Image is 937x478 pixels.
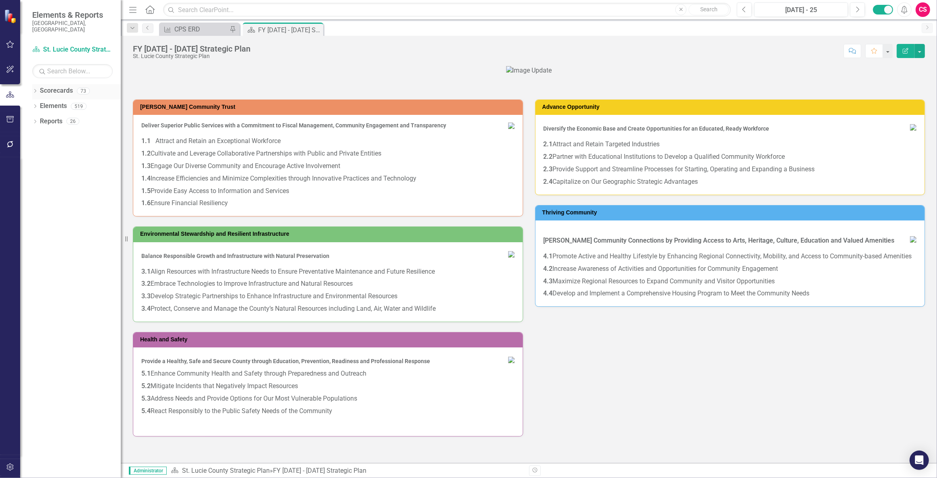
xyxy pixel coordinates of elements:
img: 7.Thrive.Comm%20small.png [910,236,916,243]
strong: 2.3 [544,165,553,173]
button: CS [916,2,930,17]
div: FY [DATE] - [DATE] Strategic Plan [273,467,366,474]
a: St. Lucie County Strategic Plan [182,467,270,474]
div: St. Lucie County Strategic Plan [133,53,250,59]
p: Attract and Retain Targeted Industries [544,138,917,151]
p: Address Needs and Provide Options for Our Most Vulnerable Populations [141,393,515,405]
span: Diversify the Economic Base and Create Opportunities for an Educated, Ready Workforce [544,125,769,132]
input: Search Below... [32,64,113,78]
h3: Advance Opportunity [542,104,921,110]
p: Engage Our Diverse Community and Encourage Active Involvement [141,160,515,172]
strong: 4.3 [544,277,553,285]
span: Administrator [129,467,167,475]
div: Open Intercom Messenger [910,451,929,470]
span: Provide a Healthy, Safe and Secure County through Education, Prevention, Readiness and Profession... [141,358,430,364]
span: Attract and Retain an Exceptional Workforce [155,137,281,145]
p: Capitalize on Our Geographic Strategic Advantages [544,176,917,187]
img: ClearPoint Strategy [4,9,18,23]
p: Protect, Conserve and Manage the County’s Natural Resources including Land, Air, Water and Wildlife [141,303,515,314]
strong: 4.1 [544,252,553,260]
p: Provide Easy Access to Information and Services [141,185,515,197]
p: React Responsibly to the Public Safety Needs of the Community [141,405,515,418]
strong: 2.1 [544,140,553,148]
img: 8.Health.Safety%20small.png [508,357,515,363]
span: Search [700,6,718,12]
p: Enhance Community Health and Safety through Preparedness and Outreach [141,368,515,380]
div: FY [DATE] - [DATE] Strategic Plan [258,25,321,35]
strong: 1.4 [141,175,151,182]
p: Cultivate and Leverage Collaborative Partnerships with Public and Private Entities [141,148,515,160]
button: Search [689,4,729,15]
small: [GEOGRAPHIC_DATA], [GEOGRAPHIC_DATA] [32,20,113,33]
div: 519 [71,103,87,110]
strong: 5.1 [141,370,151,377]
p: Partner with Educational Institutions to Develop a Qualified Community Workforce [544,151,917,163]
div: CPS ERD [174,24,228,34]
p: Align Resources with Infrastructure Needs to Ensure Preventative Maintenance and Future Resilience [141,266,515,278]
strong: 3.1 [141,268,151,275]
strong: [PERSON_NAME] Community Connections by Providing Access to Arts, Heritage, Culture, Education and... [544,237,895,244]
p: Embrace Technologies to Improve Infrastructure and Natural Resources [141,278,515,290]
h3: [PERSON_NAME] Community Trust [140,104,519,110]
strong: 5.2 [141,382,151,390]
p: Mitigate Incidents that Negatively Impact Resources [141,380,515,393]
img: 6.Env.Steward%20small.png [508,251,515,258]
strong: 1.6 [141,199,151,207]
strong: 5.3 [141,395,151,402]
p: Maximize Regional Resources to Expand Community and Visitor Opportunities [544,275,917,288]
p: Promote Active and Healthy Lifestyle by Enhancing Regional Connectivity, Mobility, and Access to ... [544,250,917,263]
img: Image Update [506,66,552,75]
strong: 1.1 [141,137,151,145]
span: Deliver Superior Public Services with a Commitment to Fiscal Management, Community Engagement and... [141,122,446,129]
a: Elements [40,102,67,111]
strong: 3.2 [141,280,151,287]
strong: 4.2 [544,265,553,272]
h3: Environmental Stewardship and Resilient Infrastructure [140,231,519,237]
strong: 2.4 [544,178,553,185]
strong: 1.5 [141,187,151,195]
strong: 5.4 [141,407,151,415]
a: Scorecards [40,86,73,96]
p: Provide Support and Streamline Processes for Starting, Operating and Expanding a Business [544,163,917,176]
strong: 2.2 [544,153,553,160]
p: Ensure Financial Resiliency [141,197,515,208]
button: [DATE] - 25 [754,2,848,17]
div: 26 [66,118,79,125]
span: Elements & Reports [32,10,113,20]
div: [DATE] - 25 [757,5,845,15]
strong: 3.4 [141,305,151,312]
strong: 1.3 [141,162,151,170]
div: » [171,466,523,476]
input: Search ClearPoint... [163,3,731,17]
div: 73 [77,87,90,94]
strong: 3.3 [141,292,151,300]
a: CPS ERD [161,24,228,34]
a: St. Lucie County Strategic Plan [32,45,113,54]
img: 4.%20Foster.Comm.Trust%20small.png [508,123,515,129]
strong: 1.2 [141,150,151,157]
h3: Thriving Community [542,210,921,216]
span: Balance Responsible Growth and Infrastructure with Natural Preservation [141,253,329,259]
img: 5.Adv.Opportunity%20small%20v2.png [910,124,916,131]
p: Develop and Implement a Comprehensive Housing Program to Meet the Community Needs [544,287,917,298]
p: Develop Strategic Partnerships to Enhance Infrastructure and Environmental Resources [141,290,515,303]
p: Increase Efficiencies and Minimize Complexities through Innovative Practices and Technology [141,172,515,185]
div: FY [DATE] - [DATE] Strategic Plan [133,44,250,53]
a: Reports [40,117,62,126]
h3: Health and Safety [140,337,519,343]
strong: 4.4 [544,289,553,297]
p: Increase Awareness of Activities and Opportunities for Community Engagement [544,263,917,275]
